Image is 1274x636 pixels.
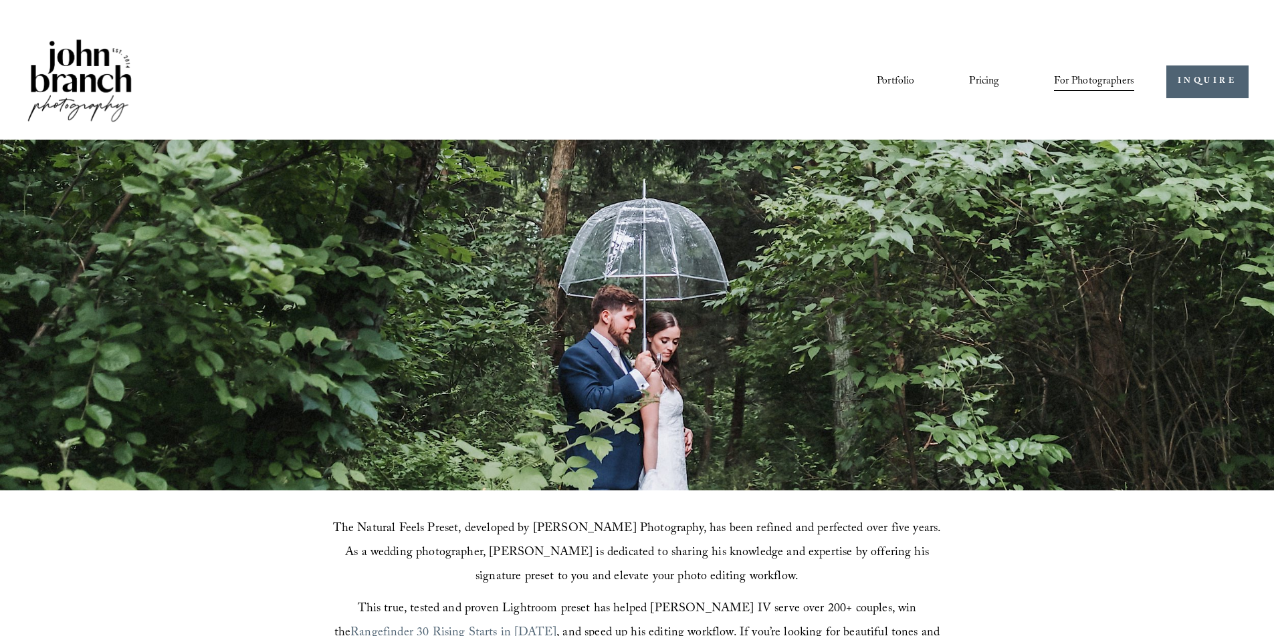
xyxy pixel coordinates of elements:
span: The Natural Feels Preset, developed by [PERSON_NAME] Photography, has been refined and perfected ... [333,519,945,588]
span: For Photographers [1054,71,1134,92]
a: INQUIRE [1166,65,1249,98]
a: folder dropdown [1054,70,1134,93]
a: Pricing [969,70,999,93]
a: Portfolio [877,70,914,93]
img: John Branch IV Photography [25,37,134,127]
